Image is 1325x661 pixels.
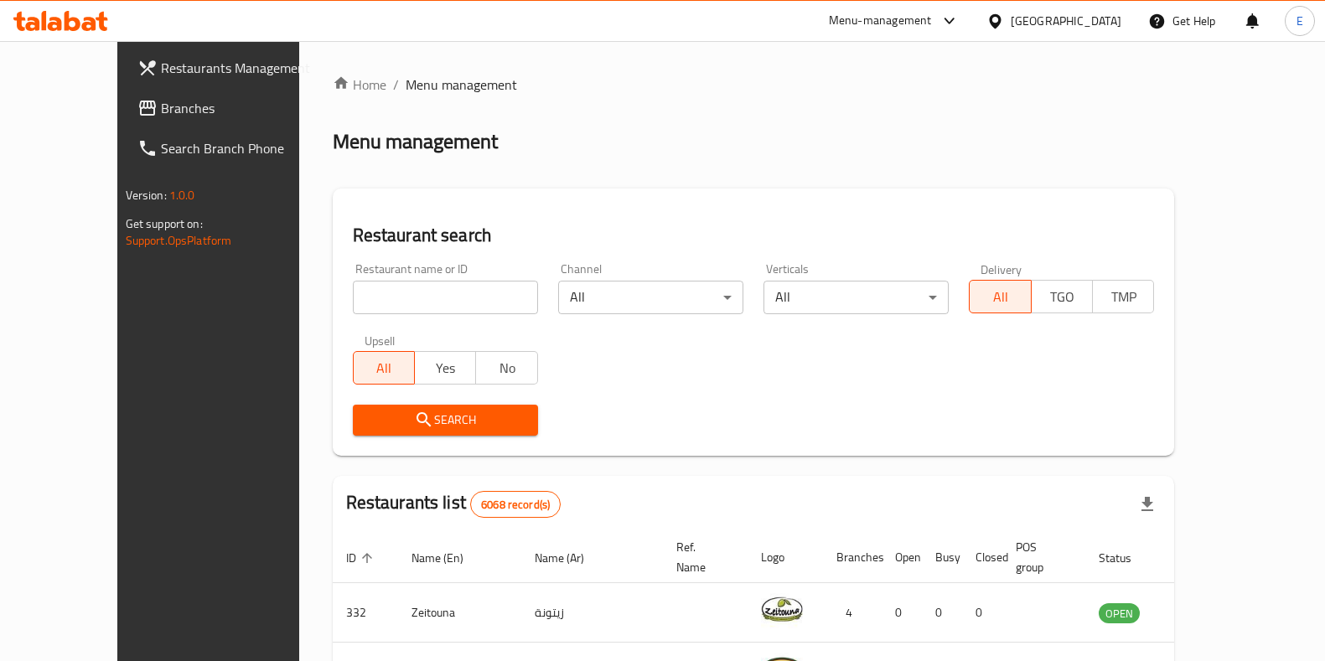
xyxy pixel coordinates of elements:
[353,351,415,385] button: All
[969,280,1031,313] button: All
[161,98,325,118] span: Branches
[353,281,538,314] input: Search for restaurant name or ID..
[882,583,922,643] td: 0
[1038,285,1086,309] span: TGO
[393,75,399,95] li: /
[1127,484,1167,524] div: Export file
[981,263,1022,275] label: Delivery
[365,334,396,346] label: Upsell
[406,75,517,95] span: Menu management
[558,281,743,314] div: All
[470,491,561,518] div: Total records count
[748,532,823,583] th: Logo
[126,184,167,206] span: Version:
[366,410,525,431] span: Search
[922,532,962,583] th: Busy
[763,281,949,314] div: All
[333,583,398,643] td: 332
[1011,12,1121,30] div: [GEOGRAPHIC_DATA]
[346,548,378,568] span: ID
[922,583,962,643] td: 0
[346,490,562,518] h2: Restaurants list
[1297,12,1303,30] span: E
[360,356,408,380] span: All
[882,532,922,583] th: Open
[1099,548,1153,568] span: Status
[1016,537,1065,577] span: POS group
[169,184,195,206] span: 1.0.0
[333,128,498,155] h2: Menu management
[962,532,1002,583] th: Closed
[353,223,1155,248] h2: Restaurant search
[1099,604,1140,623] span: OPEN
[161,58,325,78] span: Restaurants Management
[124,48,339,88] a: Restaurants Management
[823,583,882,643] td: 4
[124,128,339,168] a: Search Branch Phone
[124,88,339,128] a: Branches
[471,497,560,513] span: 6068 record(s)
[829,11,932,31] div: Menu-management
[1100,285,1147,309] span: TMP
[521,583,663,643] td: زيتونة
[1099,603,1140,623] div: OPEN
[422,356,469,380] span: Yes
[676,537,727,577] span: Ref. Name
[962,583,1002,643] td: 0
[1031,280,1093,313] button: TGO
[353,405,538,436] button: Search
[333,75,386,95] a: Home
[976,285,1024,309] span: All
[483,356,531,380] span: No
[333,75,1175,95] nav: breadcrumb
[475,351,537,385] button: No
[398,583,521,643] td: Zeitouna
[126,213,203,235] span: Get support on:
[411,548,485,568] span: Name (En)
[761,588,803,630] img: Zeitouna
[535,548,606,568] span: Name (Ar)
[161,138,325,158] span: Search Branch Phone
[126,230,232,251] a: Support.OpsPlatform
[1092,280,1154,313] button: TMP
[414,351,476,385] button: Yes
[823,532,882,583] th: Branches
